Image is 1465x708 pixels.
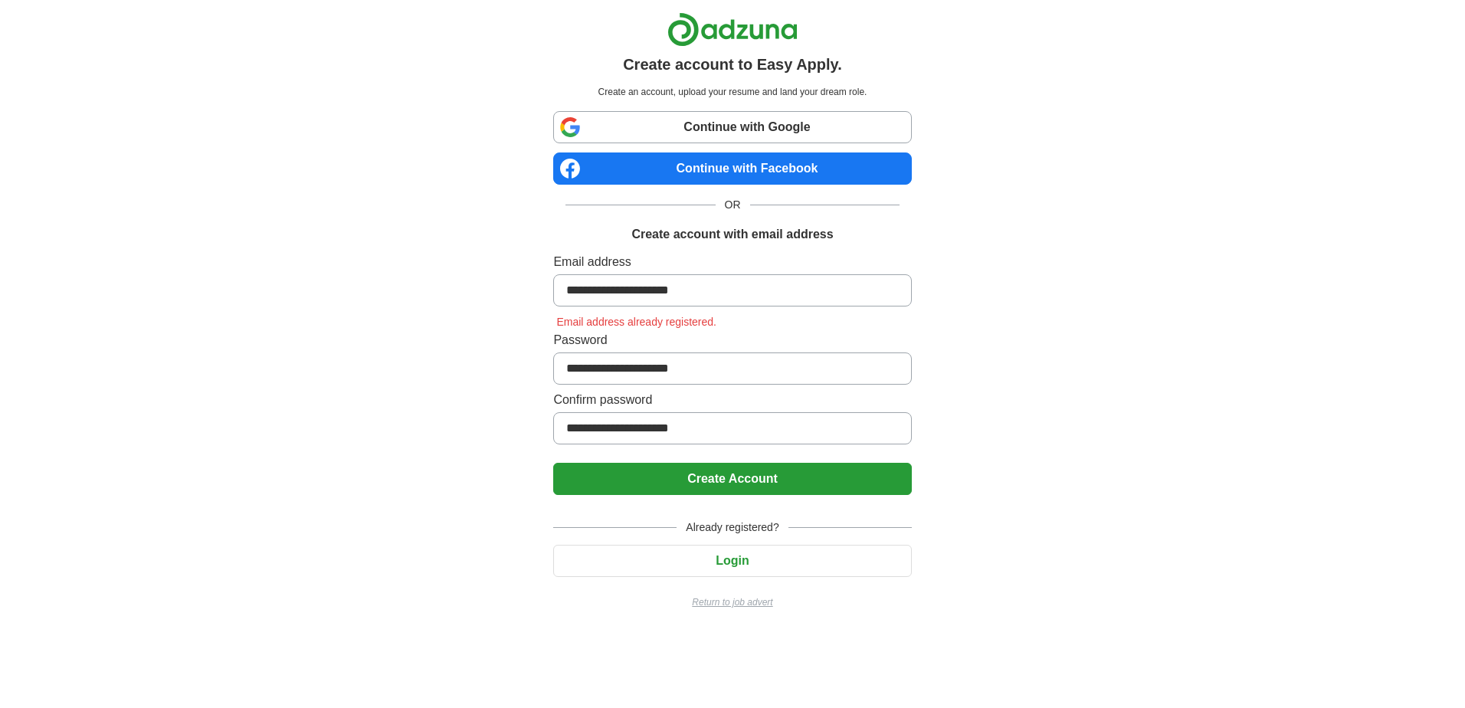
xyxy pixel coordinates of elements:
a: Continue with Google [553,111,911,143]
a: Continue with Facebook [553,152,911,185]
label: Password [553,331,911,349]
button: Create Account [553,463,911,495]
span: Email address already registered. [553,316,719,328]
h1: Create account to Easy Apply. [623,53,842,76]
img: Adzuna logo [667,12,798,47]
span: OR [716,197,750,213]
span: Already registered? [677,520,788,536]
a: Return to job advert [553,595,911,609]
label: Email address [553,253,911,271]
p: Create an account, upload your resume and land your dream role. [556,85,908,99]
h1: Create account with email address [631,225,833,244]
a: Login [553,554,911,567]
label: Confirm password [553,391,911,409]
button: Login [553,545,911,577]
